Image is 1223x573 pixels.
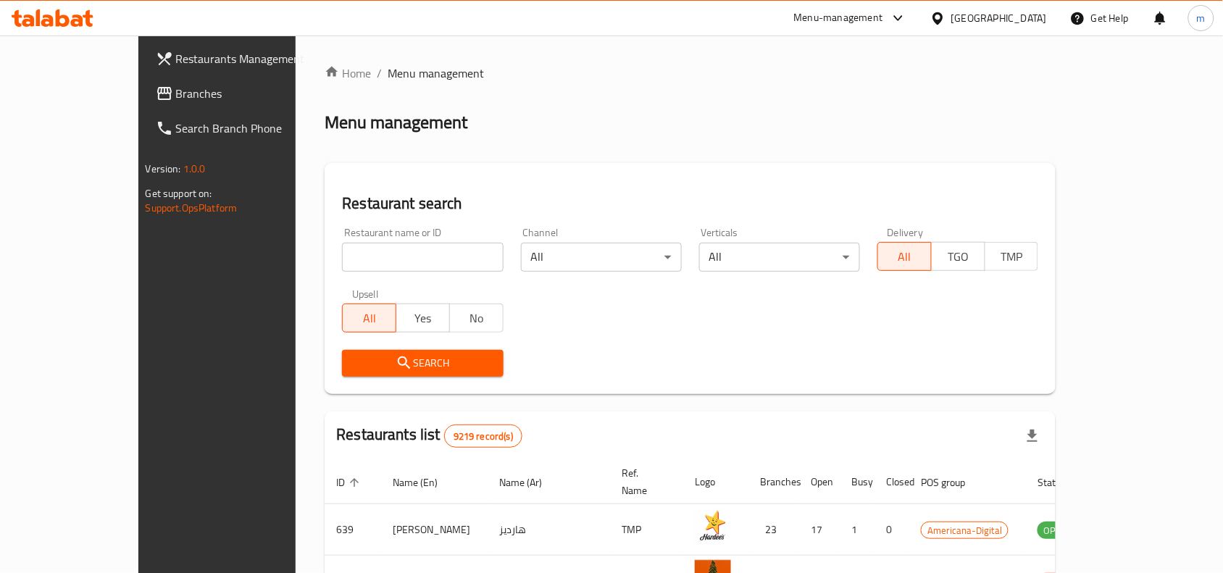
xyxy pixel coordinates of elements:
span: TMP [991,246,1033,267]
td: 23 [748,504,799,556]
div: All [521,243,682,272]
div: All [699,243,860,272]
th: Busy [840,460,875,504]
th: Logo [683,460,748,504]
span: TGO [938,246,980,267]
h2: Menu management [325,111,467,134]
span: All [348,308,391,329]
td: TMP [610,504,683,556]
span: Yes [402,308,444,329]
a: Search Branch Phone [144,111,343,146]
button: TGO [931,242,985,271]
nav: breadcrumb [325,64,1056,82]
td: [PERSON_NAME] [381,504,488,556]
td: 0 [875,504,909,556]
span: Name (En) [393,474,456,491]
li: / [377,64,382,82]
h2: Restaurant search [342,193,1038,214]
span: POS group [921,474,984,491]
span: All [884,246,926,267]
span: 1.0.0 [183,159,206,178]
span: Americana-Digital [922,522,1008,539]
div: Total records count [444,424,522,448]
span: Version: [146,159,181,178]
td: 1 [840,504,875,556]
label: Upsell [352,289,379,299]
button: All [342,304,396,332]
span: Search [354,354,491,372]
td: 17 [799,504,840,556]
h2: Restaurants list [336,424,522,448]
span: Get support on: [146,184,212,203]
span: 9219 record(s) [445,430,522,443]
span: Ref. Name [622,464,666,499]
span: OPEN [1038,522,1073,539]
span: Name (Ar) [499,474,561,491]
div: Export file [1015,419,1050,453]
th: Closed [875,460,909,504]
a: Support.OpsPlatform [146,198,238,217]
span: ID [336,474,364,491]
span: Status [1038,474,1085,491]
span: Branches [176,85,331,102]
td: هارديز [488,504,610,556]
span: Search Branch Phone [176,120,331,137]
span: No [456,308,498,329]
div: [GEOGRAPHIC_DATA] [951,10,1047,26]
label: Delivery [888,227,924,238]
button: Yes [396,304,450,332]
input: Search for restaurant name or ID.. [342,243,503,272]
th: Open [799,460,840,504]
button: Search [342,350,503,377]
span: Restaurants Management [176,50,331,67]
button: TMP [985,242,1039,271]
img: Hardee's [695,509,731,545]
a: Branches [144,76,343,111]
td: 639 [325,504,381,556]
a: Restaurants Management [144,41,343,76]
button: No [449,304,504,332]
span: Menu management [388,64,484,82]
span: m [1197,10,1206,26]
div: Menu-management [794,9,883,27]
button: All [877,242,932,271]
th: Branches [748,460,799,504]
a: Home [325,64,371,82]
